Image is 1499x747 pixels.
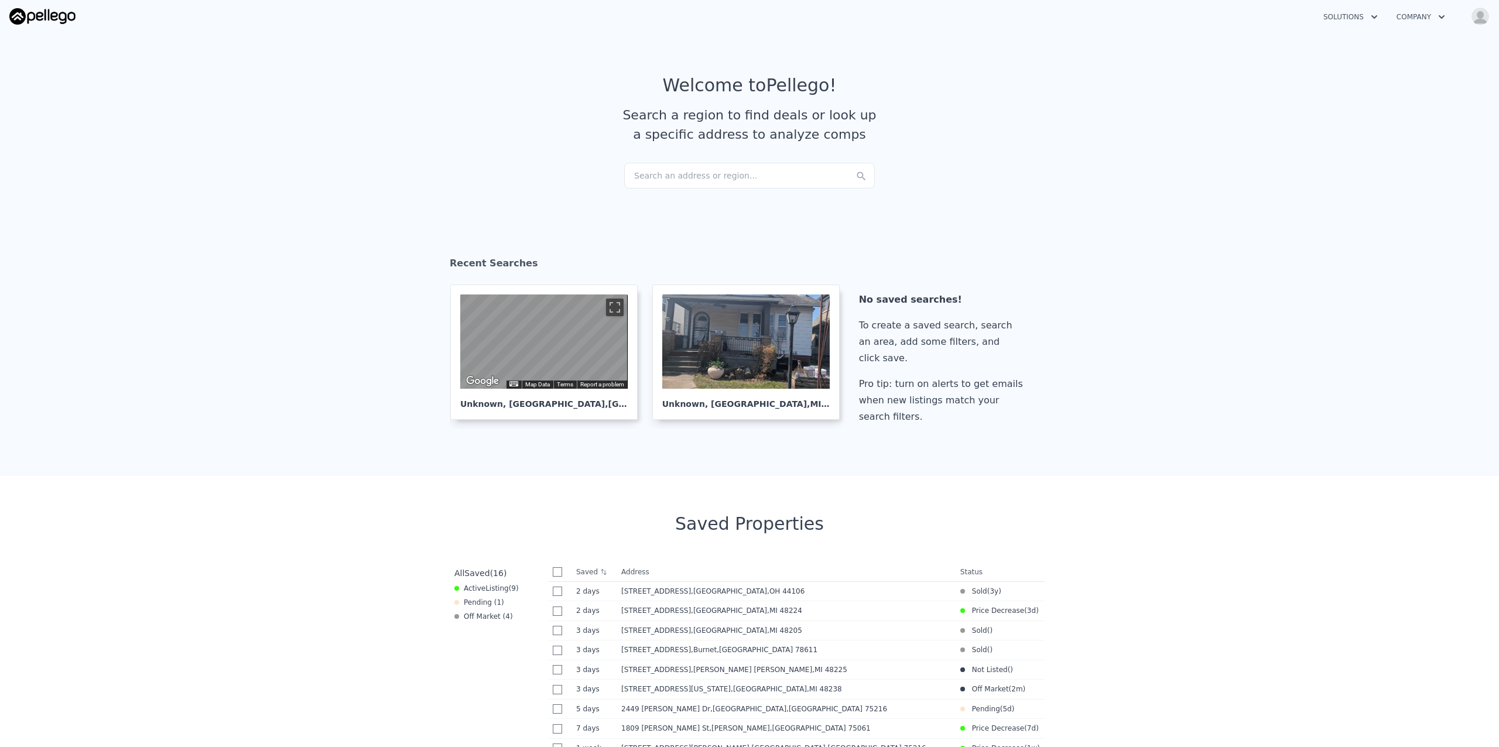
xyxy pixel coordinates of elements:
[1471,7,1490,26] img: avatar
[509,381,518,386] button: Keyboard shortcuts
[621,646,691,654] span: [STREET_ADDRESS]
[621,666,691,674] span: [STREET_ADDRESS]
[450,285,647,420] a: Map Unknown, [GEOGRAPHIC_DATA],[GEOGRAPHIC_DATA] 76182
[965,724,1027,733] span: Price Decrease (
[460,294,628,389] div: Map
[859,376,1028,425] div: Pro tip: turn on alerts to get emails when new listings match your search filters.
[965,606,1027,615] span: Price Decrease (
[1027,724,1036,733] time: 2025-08-14 21:33
[990,626,993,635] span: )
[621,587,691,595] span: [STREET_ADDRESS]
[1036,724,1039,733] span: )
[859,317,1028,366] div: To create a saved search, search an area, add some filters, and click save.
[1387,6,1454,28] button: Company
[965,587,990,596] span: Sold (
[812,666,847,674] span: , MI 48225
[576,704,612,714] time: 2025-08-16 21:13
[557,381,573,388] a: Terms (opens in new tab)
[807,399,853,409] span: , MI 48204
[576,684,612,694] time: 2025-08-19 03:51
[580,381,624,388] a: Report a problem
[460,389,628,410] div: Unknown , [GEOGRAPHIC_DATA]
[621,626,691,635] span: [STREET_ADDRESS]
[767,587,805,595] span: , OH 44106
[956,563,1045,582] th: Status
[450,247,1049,285] div: Recent Searches
[709,724,875,732] span: , [PERSON_NAME]
[965,626,990,635] span: Sold (
[621,606,691,615] span: [STREET_ADDRESS]
[807,685,842,693] span: , MI 48238
[965,645,990,655] span: Sold (
[1012,704,1015,714] span: )
[1011,684,1022,694] time: 2025-06-13 00:00
[965,704,1003,714] span: Pending (
[454,612,513,621] div: Off Market ( 4 )
[717,646,817,654] span: , [GEOGRAPHIC_DATA] 78611
[691,666,852,674] span: , [PERSON_NAME] [PERSON_NAME]
[663,75,837,96] div: Welcome to Pellego !
[460,294,628,389] div: Street View
[576,606,612,615] time: 2025-08-19 20:45
[691,626,807,635] span: , [GEOGRAPHIC_DATA]
[485,584,509,592] span: Listing
[606,299,624,316] button: Toggle fullscreen view
[662,389,830,410] div: Unknown , [GEOGRAPHIC_DATA]
[965,665,1011,674] span: Not Listed (
[617,563,956,582] th: Address
[463,373,502,389] img: Google
[859,292,1028,308] div: No saved searches!
[618,105,881,144] div: Search a region to find deals or look up a specific address to analyze comps
[710,705,892,713] span: , [GEOGRAPHIC_DATA]
[691,606,807,615] span: , [GEOGRAPHIC_DATA]
[1027,606,1036,615] time: 2025-08-18 17:05
[691,587,809,595] span: , [GEOGRAPHIC_DATA]
[990,645,993,655] span: )
[990,587,998,596] time: 2022-03-21 09:33
[691,646,822,654] span: , Burnet
[624,163,875,189] div: Search an address or region...
[576,587,612,596] time: 2025-08-19 22:00
[621,705,710,713] span: 2449 [PERSON_NAME] Dr
[652,285,849,420] a: Unknown, [GEOGRAPHIC_DATA],MI 48204
[786,705,887,713] span: , [GEOGRAPHIC_DATA] 75216
[621,685,731,693] span: [STREET_ADDRESS][US_STATE]
[454,567,506,579] div: All ( 16 )
[965,684,1011,694] span: Off Market (
[450,513,1049,534] div: Saved Properties
[767,606,802,615] span: , MI 48224
[1036,606,1039,615] span: )
[1002,704,1011,714] time: 2025-08-16 14:42
[576,626,612,635] time: 2025-08-19 05:20
[621,724,709,732] span: 1809 [PERSON_NAME] St
[576,724,612,733] time: 2025-08-15 04:06
[463,373,502,389] a: Open this area in Google Maps (opens a new window)
[464,568,490,578] span: Saved
[731,685,847,693] span: , [GEOGRAPHIC_DATA]
[767,626,802,635] span: , MI 48205
[605,399,735,409] span: , [GEOGRAPHIC_DATA] 76182
[576,665,612,674] time: 2025-08-19 04:05
[1010,665,1013,674] span: )
[576,645,612,655] time: 2025-08-19 04:51
[454,598,504,607] div: Pending ( 1 )
[464,584,519,593] span: Active ( 9 )
[1023,684,1026,694] span: )
[525,381,550,389] button: Map Data
[1314,6,1387,28] button: Solutions
[571,563,617,581] th: Saved
[770,724,871,732] span: , [GEOGRAPHIC_DATA] 75061
[998,587,1001,596] span: )
[9,8,76,25] img: Pellego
